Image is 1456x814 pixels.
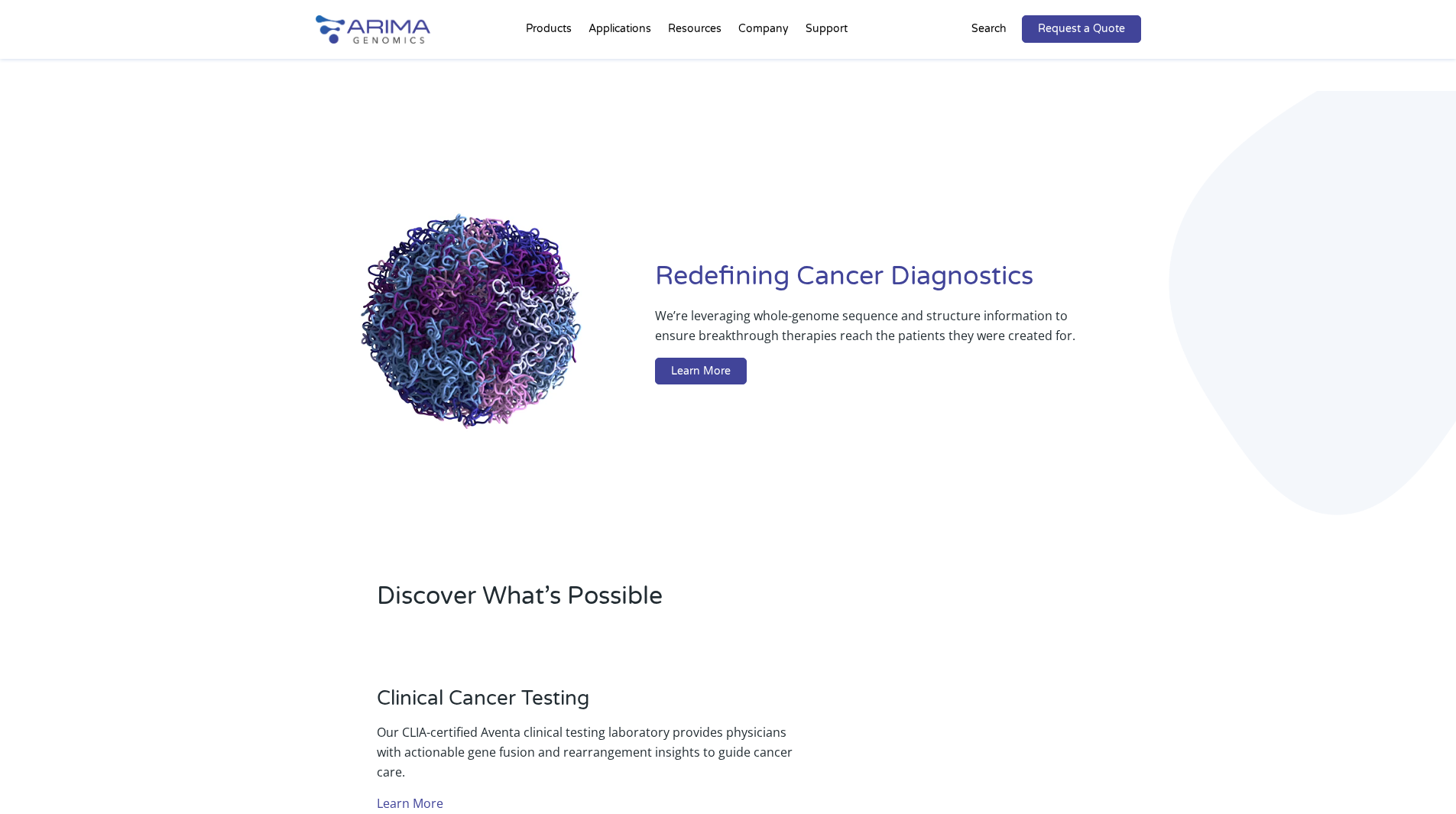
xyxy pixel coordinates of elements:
p: We’re leveraging whole-genome sequence and structure information to ensure breakthrough therapies... [655,306,1079,358]
img: Arima-Genomics-logo [316,15,430,44]
a: Learn More [655,358,747,385]
p: Our CLIA-certified Aventa clinical testing laboratory provides physicians with actionable gene fu... [377,722,793,782]
iframe: Chat Widget [1380,741,1456,814]
h1: Redefining Cancer Diagnostics [655,259,1140,306]
h2: Discover What’s Possible [377,579,923,625]
a: Request a Quote [1022,15,1141,43]
h3: Clinical Cancer Testing [377,686,793,722]
p: Search [971,19,1007,39]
